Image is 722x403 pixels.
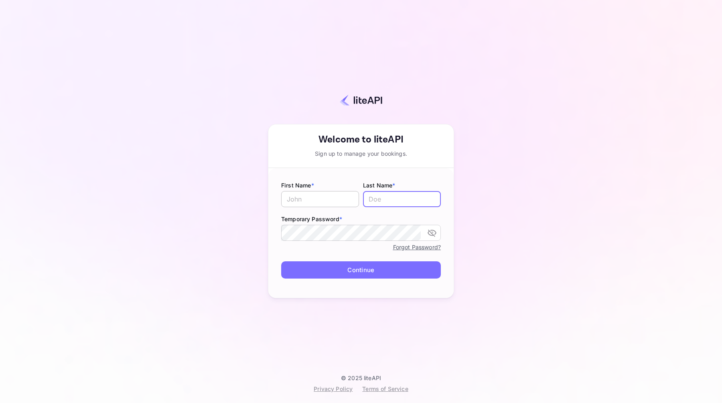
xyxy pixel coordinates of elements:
div: Terms of Service [362,385,408,393]
div: Sign up to manage your bookings. [268,149,454,158]
div: Privacy Policy [314,385,353,393]
a: Forgot Password? [393,244,441,250]
button: toggle password visibility [424,225,440,241]
p: © 2025 liteAPI [341,375,381,381]
a: Forgot Password? [393,242,441,252]
input: Doe [363,191,441,207]
div: Welcome to liteAPI [268,132,454,147]
label: Last Name [363,181,441,189]
input: John [281,191,359,207]
label: First Name [281,181,359,189]
label: Temporary Password [281,215,441,223]
button: Continue [281,261,441,279]
img: liteapi [340,94,382,106]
